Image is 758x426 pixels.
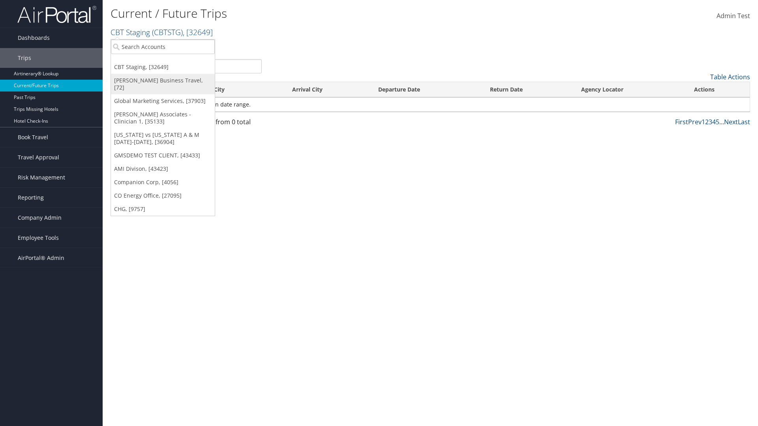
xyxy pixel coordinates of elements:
[371,82,483,97] th: Departure Date: activate to sort column descending
[716,118,719,126] a: 5
[717,4,750,28] a: Admin Test
[18,228,59,248] span: Employee Tools
[111,149,215,162] a: GMSDEMO TEST CLIENT, [43433]
[18,48,31,68] span: Trips
[111,176,215,189] a: Companion Corp, [4056]
[178,82,285,97] th: Departure City: activate to sort column ascending
[710,73,750,81] a: Table Actions
[709,118,712,126] a: 3
[717,11,750,20] span: Admin Test
[675,118,688,126] a: First
[111,5,537,22] h1: Current / Future Trips
[152,27,183,37] span: ( CBTSTG )
[285,82,371,97] th: Arrival City: activate to sort column ascending
[111,39,215,54] input: Search Accounts
[111,128,215,149] a: [US_STATE] vs [US_STATE] A & M [DATE]-[DATE], [36904]
[111,27,213,37] a: CBT Staging
[719,118,724,126] span: …
[702,118,705,126] a: 1
[111,108,215,128] a: [PERSON_NAME] Associates - Clinician 1, [35133]
[574,82,687,97] th: Agency Locator: activate to sort column ascending
[17,5,96,24] img: airportal-logo.png
[111,74,215,94] a: [PERSON_NAME] Business Travel, [72]
[18,127,48,147] span: Book Travel
[111,94,215,108] a: Global Marketing Services, [37903]
[738,118,750,126] a: Last
[712,118,716,126] a: 4
[111,202,215,216] a: CHG, [9757]
[111,189,215,202] a: CO Energy Office, [27095]
[483,82,574,97] th: Return Date: activate to sort column ascending
[18,28,50,48] span: Dashboards
[724,118,738,126] a: Next
[18,208,62,228] span: Company Admin
[687,82,750,97] th: Actions
[18,188,44,207] span: Reporting
[705,118,709,126] a: 2
[111,41,537,52] p: Filter:
[18,248,64,268] span: AirPortal® Admin
[18,148,59,167] span: Travel Approval
[111,162,215,176] a: AMI Divison, [43423]
[111,97,750,112] td: No Airtineraries found within the given date range.
[111,60,215,74] a: CBT Staging, [32649]
[688,118,702,126] a: Prev
[18,168,65,187] span: Risk Management
[183,27,213,37] span: , [ 32649 ]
